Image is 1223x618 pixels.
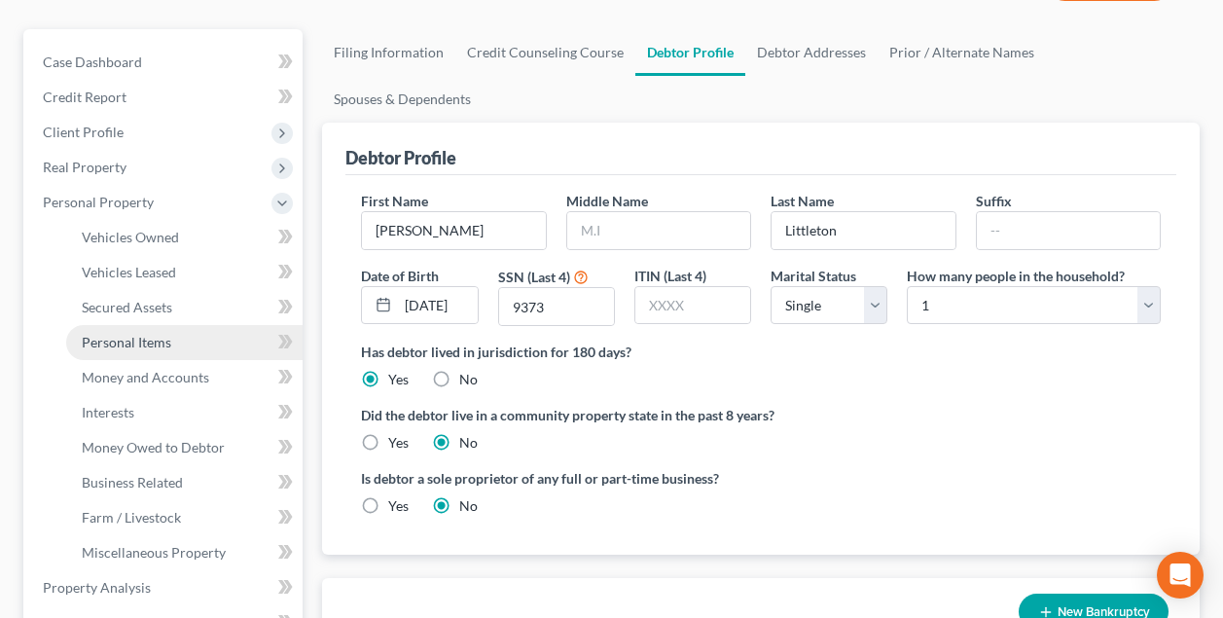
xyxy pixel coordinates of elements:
[361,342,1161,362] label: Has debtor lived in jurisdiction for 180 days?
[907,266,1125,286] label: How many people in the household?
[362,212,545,249] input: --
[459,370,478,389] label: No
[43,54,142,70] span: Case Dashboard
[82,264,176,280] span: Vehicles Leased
[322,76,483,123] a: Spouses & Dependents
[27,80,303,115] a: Credit Report
[82,474,183,491] span: Business Related
[82,334,171,350] span: Personal Items
[43,579,151,596] span: Property Analysis
[345,146,456,169] div: Debtor Profile
[388,433,409,453] label: Yes
[43,124,124,140] span: Client Profile
[43,89,126,105] span: Credit Report
[66,220,303,255] a: Vehicles Owned
[388,370,409,389] label: Yes
[566,191,648,211] label: Middle Name
[459,433,478,453] label: No
[361,405,1161,425] label: Did the debtor live in a community property state in the past 8 years?
[66,500,303,535] a: Farm / Livestock
[635,287,750,324] input: XXXX
[82,299,172,315] span: Secured Assets
[66,360,303,395] a: Money and Accounts
[82,404,134,420] span: Interests
[361,266,439,286] label: Date of Birth
[82,369,209,385] span: Money and Accounts
[66,465,303,500] a: Business Related
[567,212,750,249] input: M.I
[43,194,154,210] span: Personal Property
[322,29,455,76] a: Filing Information
[745,29,878,76] a: Debtor Addresses
[82,439,225,455] span: Money Owed to Debtor
[66,255,303,290] a: Vehicles Leased
[66,395,303,430] a: Interests
[66,535,303,570] a: Miscellaneous Property
[66,325,303,360] a: Personal Items
[772,212,954,249] input: --
[361,468,751,489] label: Is debtor a sole proprietor of any full or part-time business?
[499,288,614,325] input: XXXX
[498,267,570,287] label: SSN (Last 4)
[388,496,409,516] label: Yes
[361,191,428,211] label: First Name
[635,29,745,76] a: Debtor Profile
[66,430,303,465] a: Money Owed to Debtor
[459,496,478,516] label: No
[976,191,1012,211] label: Suffix
[27,570,303,605] a: Property Analysis
[878,29,1046,76] a: Prior / Alternate Names
[82,544,226,561] span: Miscellaneous Property
[455,29,635,76] a: Credit Counseling Course
[43,159,126,175] span: Real Property
[66,290,303,325] a: Secured Assets
[771,266,856,286] label: Marital Status
[977,212,1160,249] input: --
[1157,552,1204,599] div: Open Intercom Messenger
[634,266,706,286] label: ITIN (Last 4)
[82,229,179,245] span: Vehicles Owned
[82,509,181,526] span: Farm / Livestock
[398,287,477,324] input: MM/DD/YYYY
[771,191,834,211] label: Last Name
[27,45,303,80] a: Case Dashboard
